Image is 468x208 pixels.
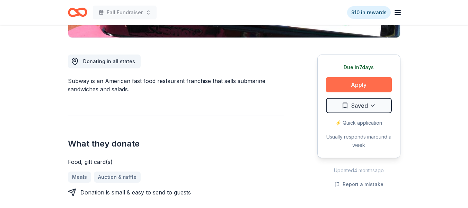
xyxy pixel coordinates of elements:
[80,188,191,197] div: Donation is small & easy to send to guests
[68,172,91,183] a: Meals
[326,77,392,92] button: Apply
[83,58,135,64] span: Donating in all states
[334,180,383,189] button: Report a mistake
[351,101,368,110] span: Saved
[317,166,400,175] div: Updated 4 months ago
[326,119,392,127] div: ⚡️ Quick application
[107,8,143,17] span: Fall Fundraiser
[93,6,157,19] button: Fall Fundraiser
[347,6,391,19] a: $10 in rewards
[68,77,284,93] div: Subway is an American fast food restaurant franchise that sells submarine sandwiches and salads.
[68,138,284,149] h2: What they donate
[94,172,141,183] a: Auction & raffle
[326,63,392,72] div: Due in 7 days
[326,133,392,149] div: Usually responds in around a week
[326,98,392,113] button: Saved
[68,4,87,20] a: Home
[68,158,284,166] div: Food, gift card(s)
